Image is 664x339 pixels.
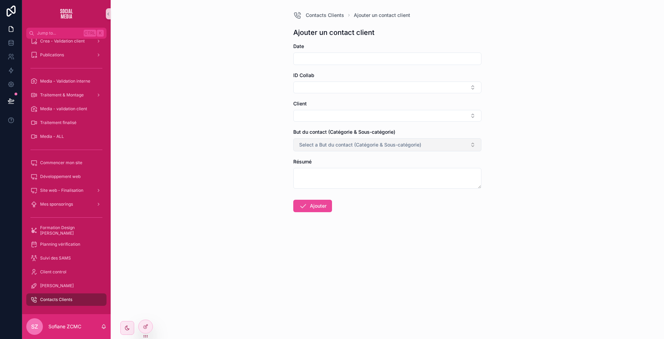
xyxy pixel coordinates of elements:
span: Traitement finalisé [40,120,76,125]
span: Select a But du contact (Catégorie & Sous-catégorie) [299,141,421,148]
span: Suivi des SAMS [40,255,71,261]
span: SZ [31,322,38,331]
a: Suivi des SAMS [26,252,107,264]
div: scrollable content [22,39,111,314]
a: Contacts Clients [293,11,344,19]
span: Développement web [40,174,81,179]
span: ID Collab [293,72,314,78]
span: Client control [40,269,66,275]
a: Media - ALL [26,130,107,143]
p: Sofiane ZCMC [48,323,81,330]
button: Ajouter [293,200,332,212]
a: Crea - Validation client [26,35,107,47]
span: Planning vérification [40,242,80,247]
a: Mes sponsorings [26,198,107,210]
span: K [98,30,103,36]
span: Media - ALL [40,134,64,139]
span: Crea - Validation client [40,38,85,44]
a: Planning vérification [26,238,107,251]
span: Contacts Clients [306,12,344,19]
button: Jump to...CtrlK [26,28,107,39]
a: Ajouter un contact client [354,12,410,19]
a: Traitement & Montage [26,89,107,101]
a: Contacts Clients [26,293,107,306]
span: Publications [40,52,64,58]
a: Media - Validation interne [26,75,107,87]
a: Formation Design [PERSON_NAME] [26,224,107,237]
span: Commencer mon site [40,160,82,166]
span: Ctrl [84,30,96,37]
a: Commencer mon site [26,157,107,169]
button: Select Button [293,110,481,122]
a: [PERSON_NAME] [26,280,107,292]
a: Client control [26,266,107,278]
span: Résumé [293,159,312,164]
button: Select Button [293,138,481,151]
a: Publications [26,49,107,61]
a: Traitement finalisé [26,116,107,129]
a: Media - validation client [26,103,107,115]
span: Media - Validation interne [40,78,90,84]
span: Media - validation client [40,106,87,112]
img: App logo [55,8,77,19]
span: Jump to... [37,30,81,36]
span: Site web - Finalisation [40,188,83,193]
button: Select Button [293,82,481,93]
span: Mes sponsorings [40,201,73,207]
span: Traitement & Montage [40,92,84,98]
span: Contacts Clients [40,297,72,302]
span: Client [293,101,307,106]
a: Développement web [26,170,107,183]
a: Site web - Finalisation [26,184,107,197]
span: But du contact (Catégorie & Sous-catégorie) [293,129,395,135]
span: [PERSON_NAME] [40,283,74,289]
h1: Ajouter un contact client [293,28,375,37]
span: Date [293,43,304,49]
span: Formation Design [PERSON_NAME] [40,225,100,236]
